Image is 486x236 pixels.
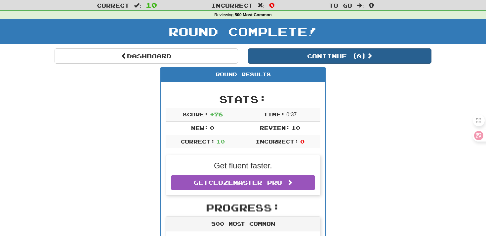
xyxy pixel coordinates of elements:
h1: Round Complete! [2,25,484,38]
span: Incorrect: [256,138,299,145]
a: Dashboard [55,48,238,64]
span: 10 [292,125,300,131]
span: Review: [260,125,290,131]
span: New: [191,125,208,131]
span: : [357,3,364,8]
span: Incorrect [211,2,253,9]
span: 10 [146,1,157,9]
div: 500 Most Common [166,217,320,231]
h2: Stats: [166,93,320,104]
span: 0 [210,125,214,131]
span: 0 [300,138,304,145]
span: Correct [97,2,129,9]
a: GetClozemaster Pro [171,175,315,190]
span: 0 : 37 [286,112,297,117]
span: Score: [182,111,208,117]
span: + 76 [210,111,223,117]
h2: Progress: [166,202,320,213]
span: Time: [263,111,285,117]
span: : [134,3,141,8]
span: Clozemaster Pro [208,179,282,186]
div: Round Results [161,67,325,82]
span: 10 [216,138,225,145]
strong: 500 Most Common [235,13,272,17]
button: Continue (8) [248,48,431,64]
p: Get fluent faster. [171,160,315,171]
span: To go [329,2,352,9]
span: : [258,3,265,8]
span: Correct: [181,138,215,145]
span: 0 [369,1,374,9]
span: 0 [269,1,275,9]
